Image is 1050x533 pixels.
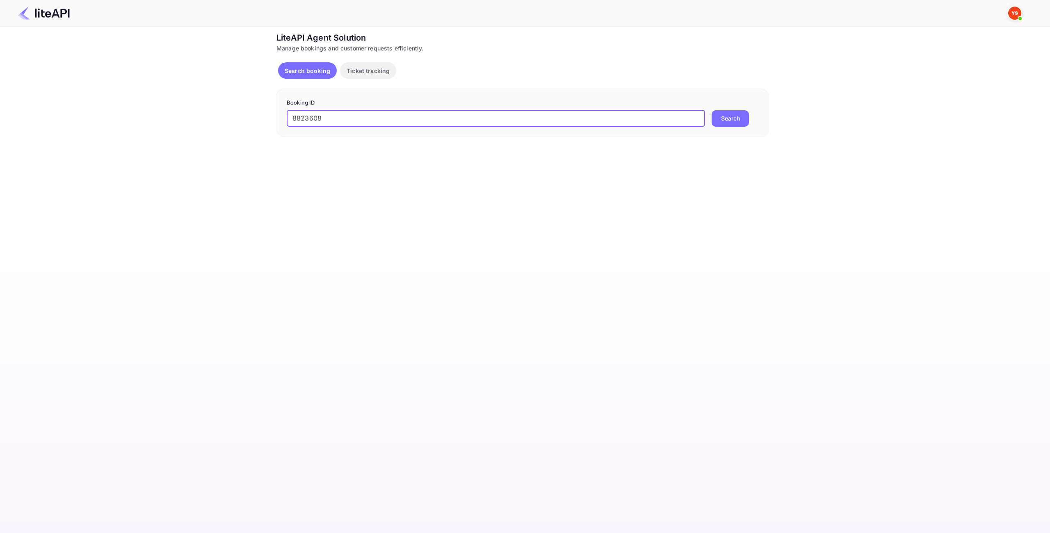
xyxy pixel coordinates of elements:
[276,44,769,52] div: Manage bookings and customer requests efficiently.
[276,32,769,44] div: LiteAPI Agent Solution
[712,110,749,127] button: Search
[1008,7,1021,20] img: Yandex Support
[285,66,330,75] p: Search booking
[18,7,70,20] img: LiteAPI Logo
[347,66,390,75] p: Ticket tracking
[287,110,705,127] input: Enter Booking ID (e.g., 63782194)
[287,99,758,107] p: Booking ID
